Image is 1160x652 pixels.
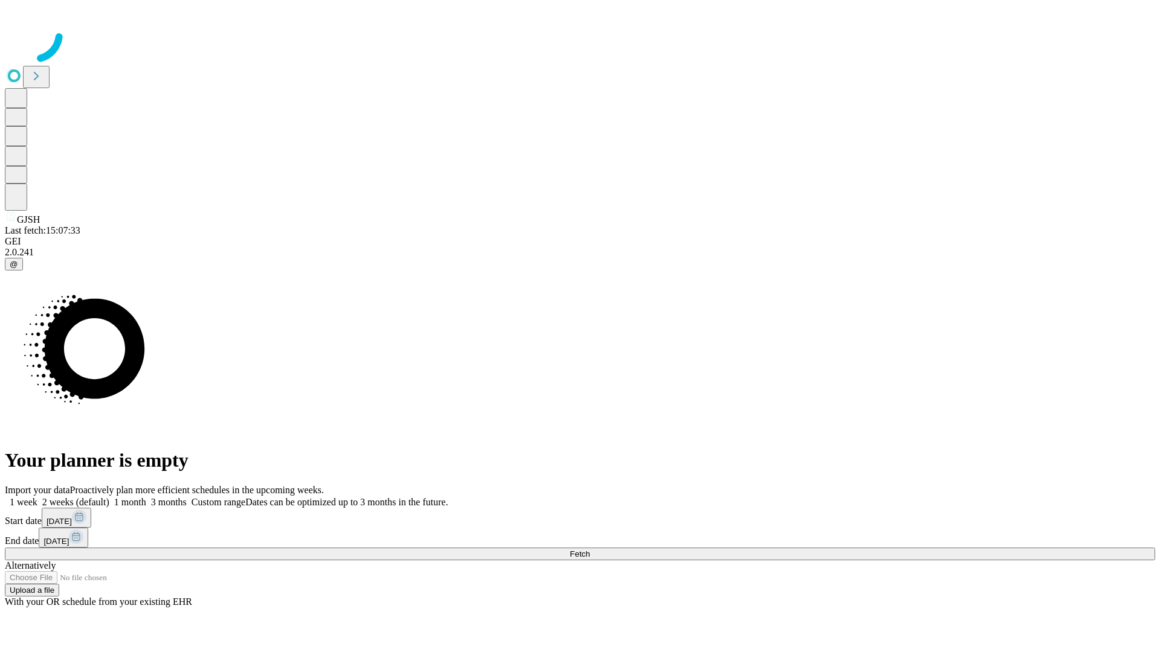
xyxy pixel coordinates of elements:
[5,449,1155,471] h1: Your planner is empty
[570,549,590,558] span: Fetch
[5,236,1155,247] div: GEI
[151,497,187,507] span: 3 months
[5,584,59,596] button: Upload a file
[192,497,245,507] span: Custom range
[5,596,192,607] span: With your OR schedule from your existing EHR
[47,517,72,526] span: [DATE]
[39,528,88,548] button: [DATE]
[17,214,40,225] span: GJSH
[42,508,91,528] button: [DATE]
[43,537,69,546] span: [DATE]
[10,497,37,507] span: 1 week
[5,548,1155,560] button: Fetch
[5,508,1155,528] div: Start date
[114,497,146,507] span: 1 month
[5,485,70,495] span: Import your data
[5,225,80,235] span: Last fetch: 15:07:33
[5,258,23,270] button: @
[5,528,1155,548] div: End date
[5,247,1155,258] div: 2.0.241
[245,497,448,507] span: Dates can be optimized up to 3 months in the future.
[5,560,56,570] span: Alternatively
[42,497,109,507] span: 2 weeks (default)
[70,485,324,495] span: Proactively plan more efficient schedules in the upcoming weeks.
[10,260,18,269] span: @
